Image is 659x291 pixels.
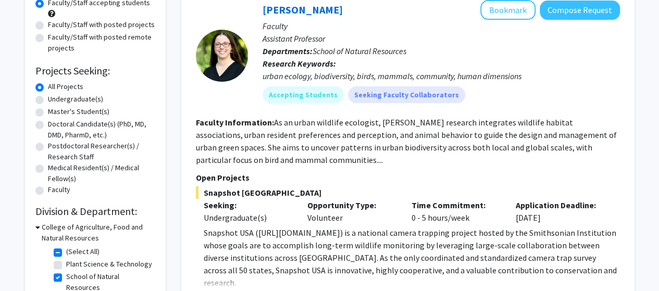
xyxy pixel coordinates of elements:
[48,32,155,54] label: Faculty/Staff with posted remote projects
[48,81,83,92] label: All Projects
[313,46,406,56] span: School of Natural Resources
[300,199,404,224] div: Volunteer
[204,199,292,211] p: Seeking:
[196,186,620,199] span: Snapshot [GEOGRAPHIC_DATA]
[404,199,508,224] div: 0 - 5 hours/week
[48,94,103,105] label: Undergraduate(s)
[508,199,612,224] div: [DATE]
[412,199,500,211] p: Time Commitment:
[48,19,155,30] label: Faculty/Staff with posted projects
[196,117,617,165] fg-read-more: As an urban wildlife ecologist, [PERSON_NAME] research integrates wildlife habitat associations, ...
[307,199,396,211] p: Opportunity Type:
[66,259,152,270] label: Plant Science & Technology
[263,20,620,32] p: Faculty
[263,46,313,56] b: Departments:
[8,244,44,283] iframe: Chat
[48,141,155,162] label: Postdoctoral Researcher(s) / Research Staff
[204,211,292,224] div: Undergraduate(s)
[204,226,620,289] p: Snapshot USA ([URL][DOMAIN_NAME]) is a national camera trapping project hosted by the Smithsonian...
[35,65,155,77] h2: Projects Seeking:
[196,117,274,128] b: Faculty Information:
[516,199,604,211] p: Application Deadline:
[48,162,155,184] label: Medical Resident(s) / Medical Fellow(s)
[35,205,155,218] h2: Division & Department:
[263,58,336,69] b: Research Keywords:
[48,184,70,195] label: Faculty
[540,1,620,20] button: Compose Request to Christine Brodsky
[263,86,344,103] mat-chip: Accepting Students
[348,86,465,103] mat-chip: Seeking Faculty Collaborators
[196,171,620,184] p: Open Projects
[263,3,343,16] a: [PERSON_NAME]
[48,106,109,117] label: Master's Student(s)
[263,32,620,45] p: Assistant Professor
[42,222,155,244] h3: College of Agriculture, Food and Natural Resources
[66,246,100,257] label: (Select All)
[263,70,620,82] div: urban ecology, biodiversity, birds, mammals, community, human dimensions
[48,119,155,141] label: Doctoral Candidate(s) (PhD, MD, DMD, PharmD, etc.)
